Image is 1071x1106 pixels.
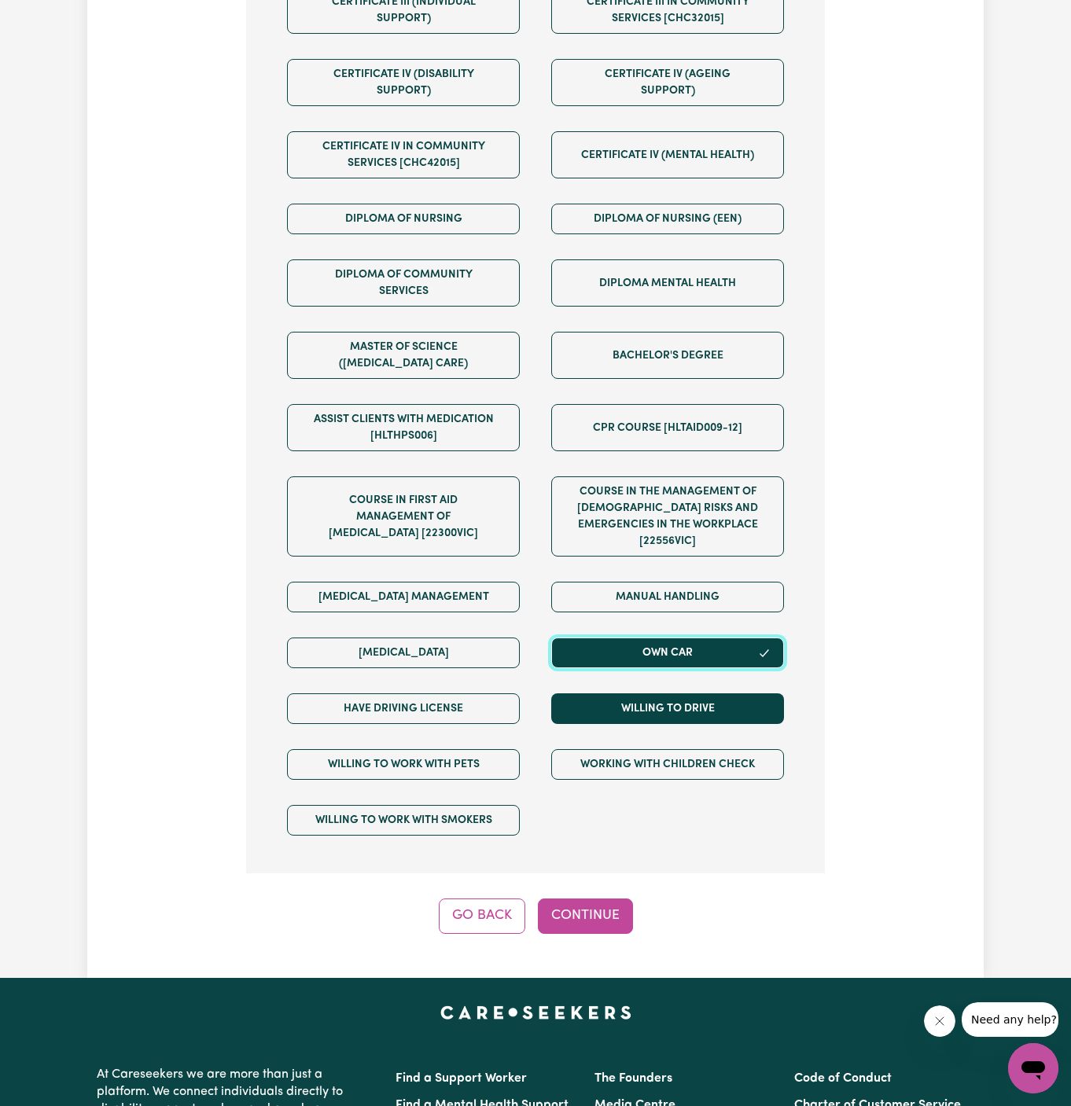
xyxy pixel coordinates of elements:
[551,204,784,234] button: Diploma of Nursing (EEN)
[551,332,784,379] button: Bachelor's Degree
[962,1002,1058,1037] iframe: Message from company
[287,805,520,836] button: Willing to work with smokers
[551,693,784,724] button: Willing to drive
[287,693,520,724] button: Have driving license
[551,638,784,668] button: Own Car
[924,1005,955,1037] iframe: Close message
[439,898,525,933] button: Go Back
[287,476,520,557] button: Course in First Aid Management of [MEDICAL_DATA] [22300VIC]
[538,898,633,933] button: Continue
[794,1072,892,1085] a: Code of Conduct
[396,1072,527,1085] a: Find a Support Worker
[551,582,784,612] button: Manual Handling
[551,131,784,178] button: Certificate IV (Mental Health)
[287,749,520,780] button: Willing to work with pets
[551,259,784,307] button: Diploma Mental Health
[287,204,520,234] button: Diploma of Nursing
[287,638,520,668] button: [MEDICAL_DATA]
[594,1072,672,1085] a: The Founders
[287,332,520,379] button: Master of Science ([MEDICAL_DATA] Care)
[287,582,520,612] button: [MEDICAL_DATA] Management
[287,259,520,307] button: Diploma of Community Services
[551,59,784,106] button: Certificate IV (Ageing Support)
[287,131,520,178] button: Certificate IV in Community Services [CHC42015]
[551,476,784,557] button: Course in the Management of [DEMOGRAPHIC_DATA] Risks and Emergencies in the Workplace [22556VIC]
[551,404,784,451] button: CPR Course [HLTAID009-12]
[551,749,784,780] button: Working with Children Check
[287,404,520,451] button: Assist clients with medication [HLTHPS006]
[287,59,520,106] button: Certificate IV (Disability Support)
[440,1006,631,1019] a: Careseekers home page
[1008,1043,1058,1093] iframe: Button to launch messaging window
